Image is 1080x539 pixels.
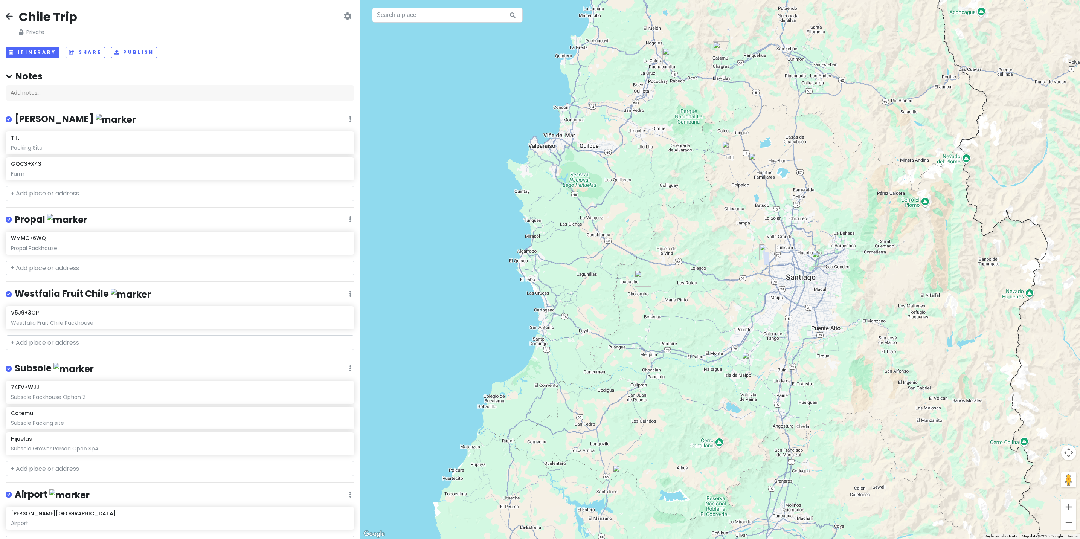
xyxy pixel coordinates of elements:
[756,241,779,263] div: Santiago Airport
[1067,534,1078,538] a: Terms (opens in new tab)
[710,38,732,61] div: Catemu
[11,144,349,151] div: Packing Site
[19,28,77,36] span: Private
[11,384,39,391] h6: 74FV+WJJ
[6,186,354,201] input: + Add place or address
[96,114,136,125] img: marker
[739,349,761,371] div: 74FV+WJJ
[659,45,682,67] div: Hijuelas
[11,235,46,241] h6: WMMC+6WQ
[111,289,151,300] img: marker
[11,410,33,417] h6: Catemu
[11,420,349,426] div: Subsole Packing site
[15,113,136,125] h4: [PERSON_NAME]
[11,435,32,442] h6: Hijuelas
[11,394,349,400] div: Subsole Packhouse Option 2
[15,489,90,501] h4: Airport
[985,534,1017,539] button: Keyboard shortcuts
[1061,472,1076,487] button: Drag Pegman onto the map to open Street View
[11,319,349,326] div: Westfalia Fruit Chile Packhouse
[15,362,94,375] h4: Subsole
[15,214,87,226] h4: Propal
[53,363,94,375] img: marker
[1061,515,1076,530] button: Zoom out
[6,70,354,82] h4: Notes
[610,462,632,484] div: WMMC+6WQ
[11,309,39,316] h6: V5J9+3GP
[15,288,151,300] h4: Westfalia Fruit Chile
[746,150,768,173] div: V5J9+3GP
[362,529,387,539] a: Open this area in Google Maps (opens a new window)
[111,47,157,58] button: Publish
[719,138,741,160] div: Tiltil
[1061,445,1076,460] button: Map camera controls
[11,520,349,527] div: Airport
[49,489,90,501] img: marker
[66,47,105,58] button: Share
[11,510,116,517] h6: [PERSON_NAME][GEOGRAPHIC_DATA]
[632,267,654,290] div: GQC3+X43
[372,8,523,23] input: Search a place
[19,9,77,25] h2: Chile Trip
[1061,499,1076,515] button: Zoom in
[11,445,349,452] div: Subsole Grower Persea Opco SpA
[6,85,354,101] div: Add notes...
[809,247,831,270] div: Roger de Flor
[11,245,349,252] div: Propal Packhouse
[6,461,354,476] input: + Add place or address
[11,160,41,167] h6: GQC3+X43
[362,529,387,539] img: Google
[6,335,354,350] input: + Add place or address
[1022,534,1063,538] span: Map data ©2025 Google
[11,170,349,177] div: Farm
[6,261,354,276] input: + Add place or address
[11,134,22,141] h6: Tiltil
[6,47,59,58] button: Itinerary
[47,214,87,226] img: marker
